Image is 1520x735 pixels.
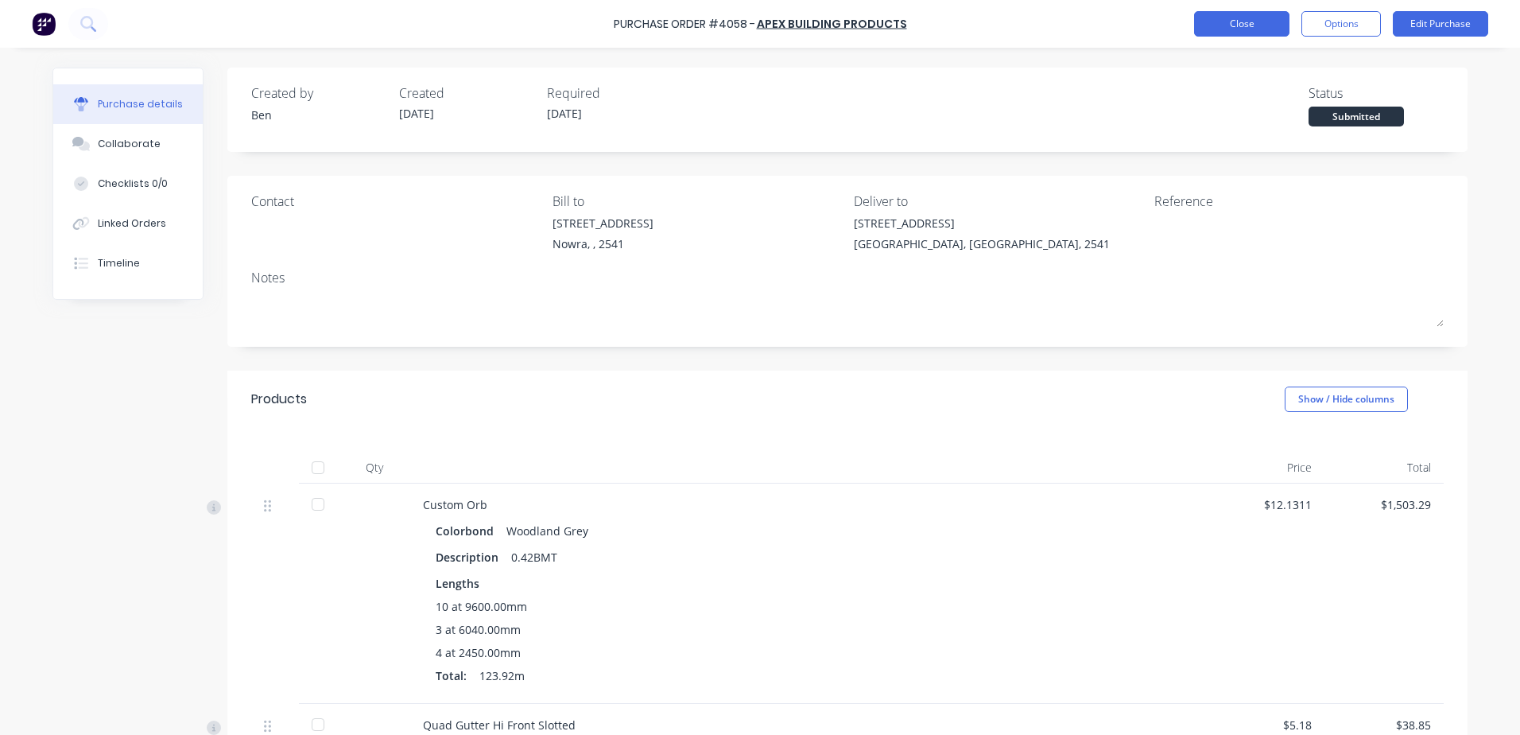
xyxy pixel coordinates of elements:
span: Total: [436,667,467,684]
div: Products [251,390,307,409]
div: Purchase Order #4058 - [614,16,755,33]
div: Woodland Grey [506,519,588,542]
div: Custom Orb [423,496,1192,513]
div: Nowra, , 2541 [553,235,653,252]
div: [STREET_ADDRESS] [553,215,653,231]
button: Options [1301,11,1381,37]
div: Purchase details [98,97,183,111]
div: $38.85 [1337,717,1431,733]
div: Contact [251,192,541,211]
button: Show / Hide columns [1285,387,1408,412]
div: Collaborate [98,137,161,151]
div: Submitted [1309,107,1404,126]
div: Ben [251,107,386,123]
button: Purchase details [53,84,203,124]
div: Checklists 0/0 [98,177,168,191]
div: Linked Orders [98,216,166,231]
button: Linked Orders [53,204,203,243]
button: Collaborate [53,124,203,164]
button: Edit Purchase [1393,11,1488,37]
div: Timeline [98,256,140,270]
div: $5.18 [1218,717,1312,733]
div: Description [436,546,511,569]
div: Bill to [553,192,842,211]
div: Total [1324,452,1444,484]
div: Status [1309,84,1444,103]
a: Apex Building Products [757,16,907,32]
div: Price [1205,452,1324,484]
div: Created by [251,84,386,103]
div: 0.42BMT [511,546,557,569]
div: Colorbond [436,519,500,542]
div: Reference [1154,192,1444,211]
button: Checklists 0/0 [53,164,203,204]
div: Required [547,84,682,103]
div: Deliver to [854,192,1143,211]
span: 123.92m [479,667,525,684]
div: Qty [339,452,410,484]
span: 10 at 9600.00mm [436,598,527,615]
span: 4 at 2450.00mm [436,644,521,661]
div: Notes [251,268,1444,287]
span: Lengths [436,575,479,592]
div: Quad Gutter Hi Front Slotted [423,717,1192,733]
button: Close [1194,11,1289,37]
div: [GEOGRAPHIC_DATA], [GEOGRAPHIC_DATA], 2541 [854,235,1110,252]
img: Factory [32,12,56,36]
div: $12.1311 [1218,496,1312,513]
div: $1,503.29 [1337,496,1431,513]
button: Timeline [53,243,203,283]
span: 3 at 6040.00mm [436,621,521,638]
div: Created [399,84,534,103]
div: [STREET_ADDRESS] [854,215,1110,231]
